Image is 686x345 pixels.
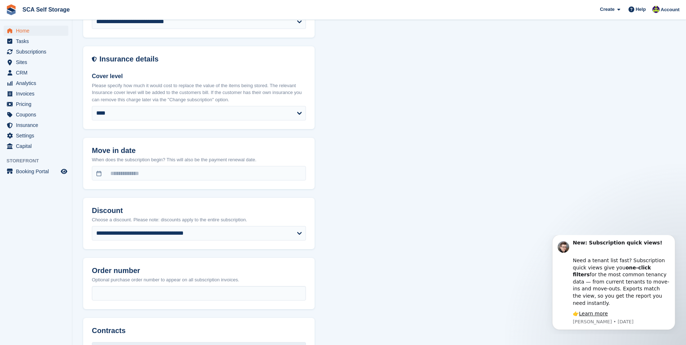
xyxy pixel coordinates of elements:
a: menu [4,68,68,78]
span: Settings [16,131,59,141]
h2: Insurance details [99,55,306,63]
h2: Move in date [92,146,306,155]
a: menu [4,78,68,88]
a: menu [4,99,68,109]
span: Create [600,6,614,13]
span: Tasks [16,36,59,46]
img: Profile image for Steven [16,6,28,18]
img: stora-icon-8386f47178a22dfd0bd8f6a31ec36ba5ce8667c1dd55bd0f319d3a0aa187defe.svg [6,4,17,15]
span: Home [16,26,59,36]
iframe: Intercom notifications message [541,235,686,334]
div: Message content [31,4,128,82]
span: CRM [16,68,59,78]
p: When does the subscription begin? This will also be the payment renewal date. [92,156,306,163]
a: Learn more [38,76,67,81]
span: Subscriptions [16,47,59,57]
span: Insurance [16,120,59,130]
a: Preview store [60,167,68,176]
span: Capital [16,141,59,151]
div: Need a tenant list fast? Subscription quick views give you for the most common tenancy data — fro... [31,15,128,72]
a: menu [4,36,68,46]
label: Cover level [92,72,306,81]
a: menu [4,47,68,57]
span: Analytics [16,78,59,88]
div: 👉 [31,75,128,82]
a: menu [4,131,68,141]
span: Storefront [7,157,72,165]
span: Account [661,6,679,13]
h2: Discount [92,206,306,215]
p: Choose a discount. Please note: discounts apply to the entire subscription. [92,216,306,223]
span: Invoices [16,89,59,99]
a: menu [4,89,68,99]
img: Thomas Webb [652,6,660,13]
p: Message from Steven, sent 1d ago [31,84,128,90]
h2: Order number [92,267,306,275]
a: menu [4,57,68,67]
a: menu [4,166,68,176]
span: Help [636,6,646,13]
span: Pricing [16,99,59,109]
img: insurance-details-icon-731ffda60807649b61249b889ba3c5e2b5c27d34e2e1fb37a309f0fde93ff34a.svg [92,55,97,63]
a: SCA Self Storage [20,4,73,16]
p: Please specify how much it would cost to replace the value of the items being stored. The relevan... [92,82,306,103]
span: Coupons [16,110,59,120]
span: Sites [16,57,59,67]
p: Optional purchase order number to appear on all subscription invoices. [92,276,306,284]
span: Booking Portal [16,166,59,176]
a: menu [4,26,68,36]
a: menu [4,141,68,151]
a: menu [4,120,68,130]
a: menu [4,110,68,120]
h2: Contracts [92,327,306,335]
b: New: Subscription quick views! [31,5,121,10]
